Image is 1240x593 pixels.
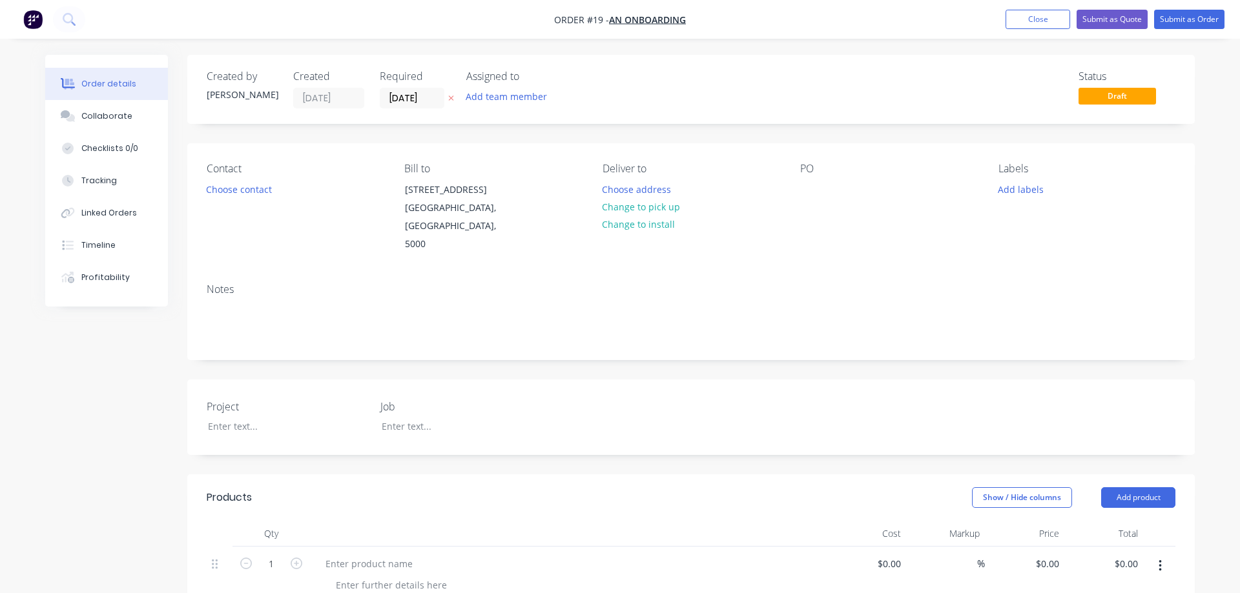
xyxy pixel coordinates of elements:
div: [STREET_ADDRESS] [405,181,512,199]
div: PO [800,163,977,175]
div: Order details [81,78,136,90]
span: % [977,556,985,571]
div: Linked Orders [81,207,137,219]
button: Add team member [466,88,554,105]
button: Timeline [45,229,168,261]
div: [PERSON_NAME] [207,88,278,101]
div: Created by [207,70,278,83]
button: Close [1006,10,1070,29]
div: Price [985,521,1064,547]
button: Change to install [595,216,682,233]
div: Collaborate [81,110,132,122]
label: Project [207,399,368,414]
button: Add labels [991,180,1050,197]
div: Profitability [81,272,130,283]
button: Submit as Quote [1077,10,1148,29]
div: Assigned to [466,70,595,83]
button: Change to pick up [595,198,687,216]
img: Factory [23,10,43,29]
div: Markup [906,521,986,547]
div: Cost [827,521,906,547]
label: Job [380,399,542,414]
button: Show / Hide columns [972,487,1072,508]
button: Submit as Order [1154,10,1224,29]
button: Add team member [459,88,554,105]
span: Draft [1079,88,1156,104]
div: Bill to [404,163,581,175]
div: Products [207,490,252,505]
div: Total [1064,521,1144,547]
div: [STREET_ADDRESS][GEOGRAPHIC_DATA], [GEOGRAPHIC_DATA], 5000 [394,180,523,254]
button: Tracking [45,165,168,197]
div: Timeline [81,239,116,251]
div: Deliver to [603,163,780,175]
div: Notes [207,283,1175,296]
button: Linked Orders [45,197,168,229]
a: An onboarding [609,14,686,26]
span: Order #19 - [554,14,609,26]
div: Checklists 0/0 [81,143,138,154]
button: Profitability [45,261,168,294]
button: Choose address [595,180,678,197]
div: Status [1079,70,1175,83]
div: [GEOGRAPHIC_DATA], [GEOGRAPHIC_DATA], 5000 [405,199,512,253]
div: Required [380,70,451,83]
button: Order details [45,68,168,100]
div: Tracking [81,175,117,186]
div: Labels [998,163,1175,175]
button: Choose contact [200,180,279,197]
button: Add product [1101,487,1175,508]
div: Created [293,70,364,83]
div: Contact [207,163,384,175]
button: Checklists 0/0 [45,132,168,165]
button: Collaborate [45,100,168,132]
div: Qty [232,521,310,547]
